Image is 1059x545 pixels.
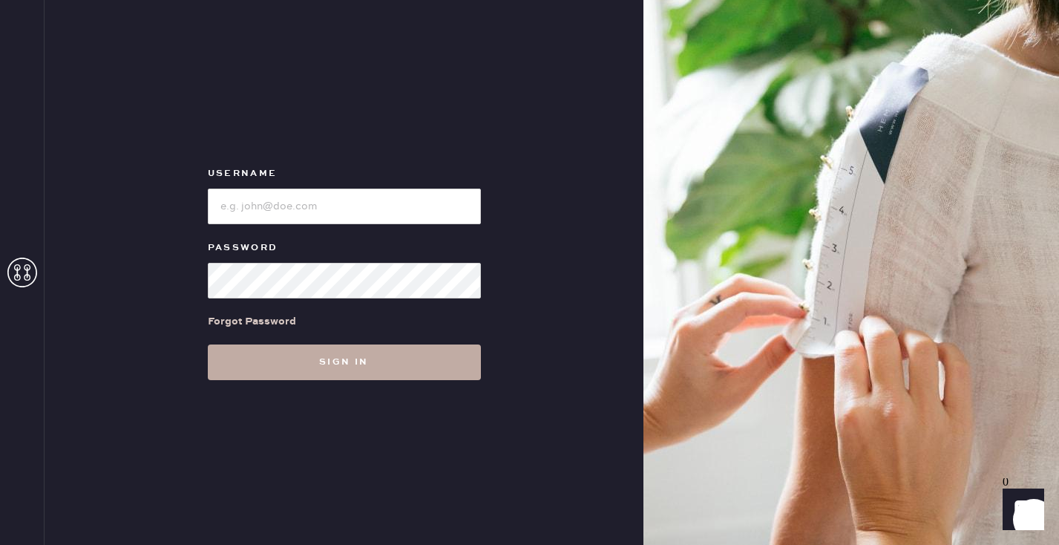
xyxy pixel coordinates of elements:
label: Username [208,165,481,183]
button: Sign in [208,345,481,380]
label: Password [208,239,481,257]
input: e.g. john@doe.com [208,189,481,224]
iframe: Front Chat [988,478,1052,542]
div: Forgot Password [208,313,296,330]
a: Forgot Password [208,298,296,345]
